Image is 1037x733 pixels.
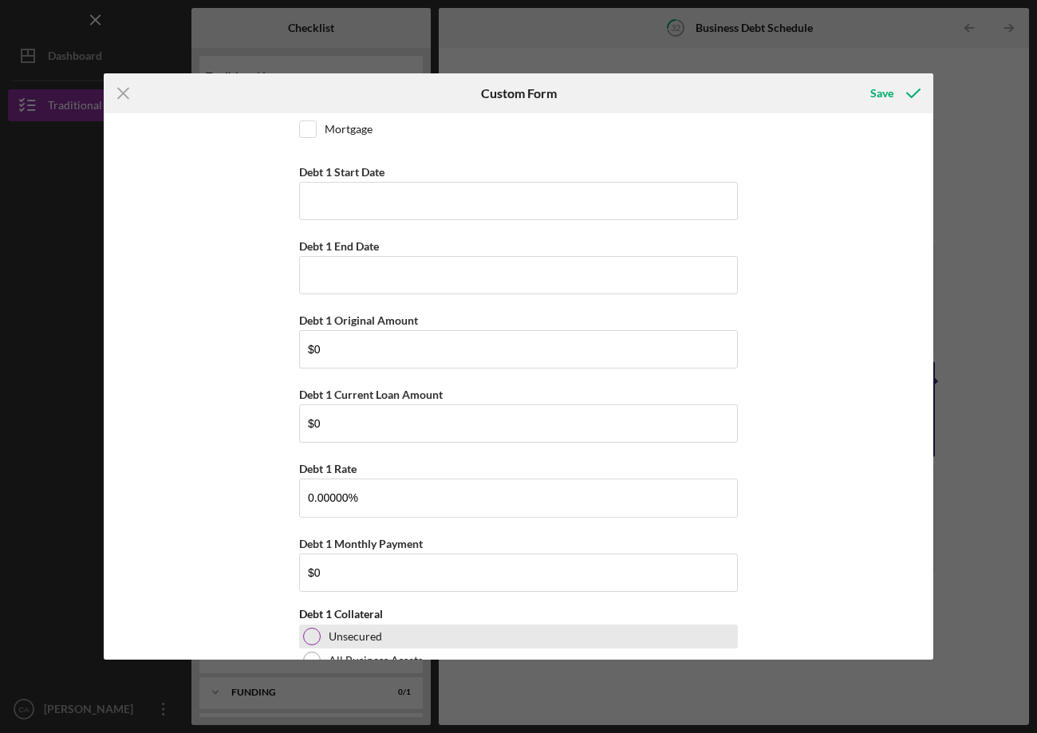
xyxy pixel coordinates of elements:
label: Debt 1 Rate [299,462,357,475]
button: Save [854,77,933,109]
label: Debt 1 Start Date [299,165,384,179]
div: Debt 1 Collateral [299,608,738,621]
label: Debt 1 End Date [299,239,379,253]
label: Debt 1 Current Loan Amount [299,388,443,401]
label: Debt 1 Original Amount [299,313,418,327]
label: Mortgage [325,121,373,137]
div: Save [870,77,893,109]
label: All Business Assets [329,654,423,667]
h6: Custom Form [481,86,557,100]
label: Unsecured [329,630,382,643]
label: Debt 1 Monthly Payment [299,537,423,550]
